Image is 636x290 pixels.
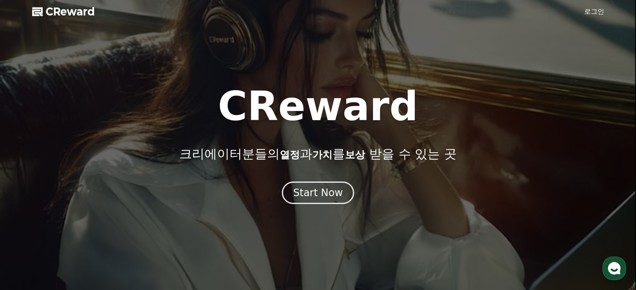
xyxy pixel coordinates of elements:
[282,190,354,198] a: Start Now
[218,86,418,126] h1: CReward
[280,149,300,161] span: 열정
[312,149,332,161] span: 가치
[293,186,343,199] div: Start Now
[32,5,95,18] a: CReward
[282,182,354,204] button: Start Now
[179,146,456,161] p: 크리에이터분들의 과 를 받을 수 있는 곳
[46,5,95,18] span: CReward
[584,7,604,17] a: 로그인
[345,149,365,161] span: 보상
